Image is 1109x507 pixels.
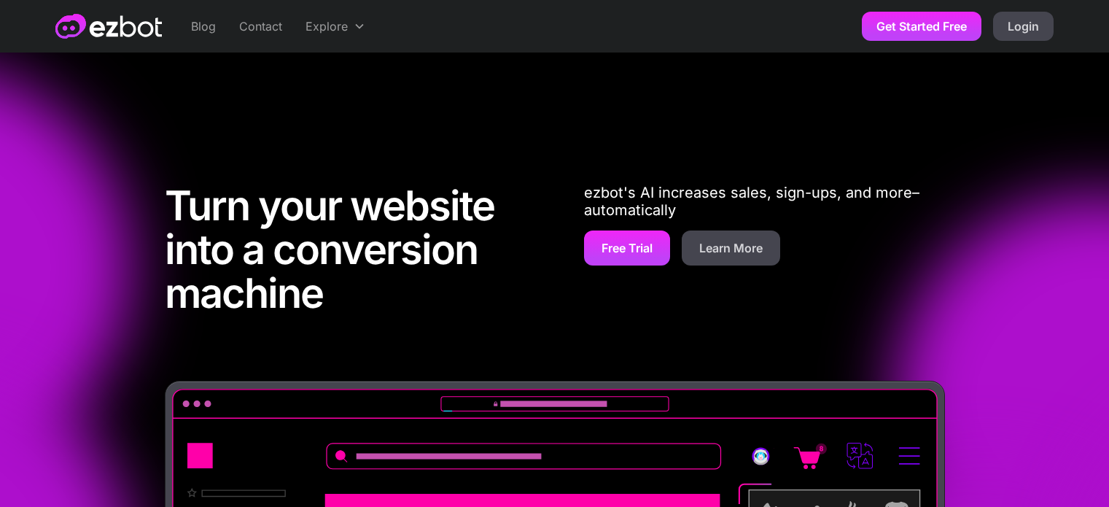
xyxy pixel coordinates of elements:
a: Login [993,12,1054,41]
a: home [55,14,162,39]
p: ezbot's AI increases sales, sign-ups, and more–automatically [584,184,945,219]
a: Free Trial [584,231,670,266]
h1: Turn your website into a conversion machine [165,184,526,322]
a: Learn More [682,231,780,266]
div: Explore [306,18,348,35]
a: Get Started Free [862,12,981,41]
